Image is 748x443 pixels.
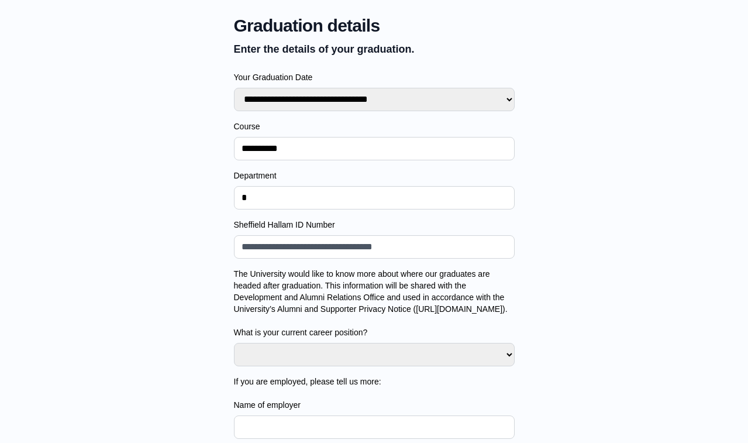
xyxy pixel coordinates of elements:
[234,15,515,36] span: Graduation details
[234,121,515,132] label: Course
[234,170,515,181] label: Department
[234,219,515,231] label: Sheffield Hallam ID Number
[234,376,515,411] label: If you are employed, please tell us more: Name of employer
[234,71,515,83] label: Your Graduation Date
[234,268,515,338] label: The University would like to know more about where our graduates are headed after graduation. Thi...
[234,41,515,57] p: Enter the details of your graduation.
